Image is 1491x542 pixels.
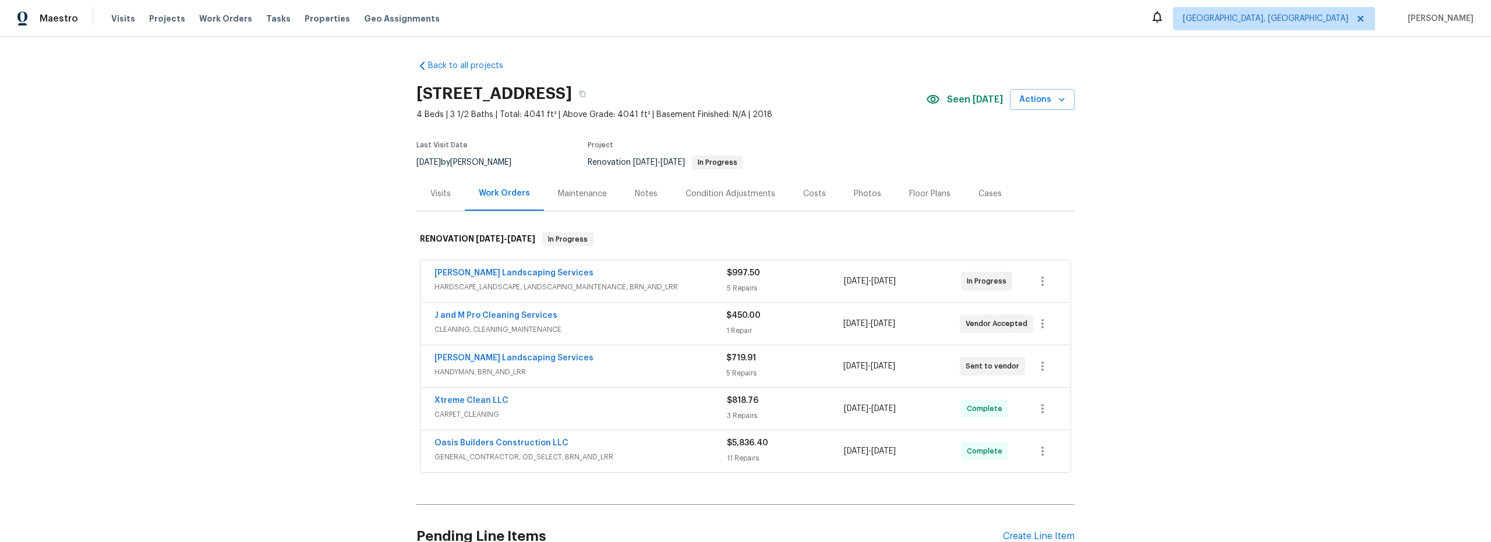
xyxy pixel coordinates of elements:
[434,439,568,447] a: Oasis Builders Construction LLC
[558,188,607,200] div: Maintenance
[727,282,844,294] div: 5 Repairs
[479,187,530,199] div: Work Orders
[266,15,291,23] span: Tasks
[726,311,761,320] span: $450.00
[430,188,451,200] div: Visits
[871,277,896,285] span: [DATE]
[111,13,135,24] span: Visits
[844,403,896,415] span: -
[967,275,1011,287] span: In Progress
[726,354,756,362] span: $719.91
[476,235,504,243] span: [DATE]
[416,141,468,148] span: Last Visit Date
[434,281,727,293] span: HARDSCAPE_LANDSCAPE, LANDSCAPING_MAINTENANCE, BRN_AND_LRR
[416,158,441,167] span: [DATE]
[803,188,826,200] div: Costs
[434,311,557,320] a: J and M Pro Cleaning Services
[588,141,613,148] span: Project
[364,13,440,24] span: Geo Assignments
[434,269,593,277] a: [PERSON_NAME] Landscaping Services
[1019,93,1065,107] span: Actions
[543,233,592,245] span: In Progress
[416,60,528,72] a: Back to all projects
[843,362,868,370] span: [DATE]
[588,158,743,167] span: Renovation
[727,396,758,405] span: $818.76
[416,88,572,100] h2: [STREET_ADDRESS]
[686,188,775,200] div: Condition Adjustments
[844,445,896,457] span: -
[149,13,185,24] span: Projects
[844,447,868,455] span: [DATE]
[844,277,868,285] span: [DATE]
[844,405,868,413] span: [DATE]
[966,360,1024,372] span: Sent to vendor
[854,188,881,200] div: Photos
[434,409,727,420] span: CARPET_CLEANING
[871,362,895,370] span: [DATE]
[967,403,1007,415] span: Complete
[434,366,726,378] span: HANDYMAN, BRN_AND_LRR
[572,83,593,104] button: Copy Address
[871,320,895,328] span: [DATE]
[199,13,252,24] span: Work Orders
[727,269,760,277] span: $997.50
[416,155,525,169] div: by [PERSON_NAME]
[416,109,926,121] span: 4 Beds | 3 1/2 Baths | Total: 4041 ft² | Above Grade: 4041 ft² | Basement Finished: N/A | 2018
[1003,531,1075,542] div: Create Line Item
[476,235,535,243] span: -
[909,188,951,200] div: Floor Plans
[726,325,843,336] div: 1 Repair
[40,13,78,24] span: Maestro
[434,451,727,463] span: GENERAL_CONTRACTOR, OD_SELECT, BRN_AND_LRR
[727,452,844,464] div: 11 Repairs
[1403,13,1474,24] span: [PERSON_NAME]
[966,318,1032,330] span: Vendor Accepted
[693,159,742,166] span: In Progress
[660,158,685,167] span: [DATE]
[844,275,896,287] span: -
[727,410,844,421] div: 3 Repairs
[843,320,868,328] span: [DATE]
[420,232,535,246] h6: RENOVATION
[727,439,768,447] span: $5,836.40
[633,158,685,167] span: -
[843,318,895,330] span: -
[871,405,896,413] span: [DATE]
[871,447,896,455] span: [DATE]
[947,94,1003,105] span: Seen [DATE]
[434,396,508,405] a: Xtreme Clean LLC
[305,13,350,24] span: Properties
[635,188,658,200] div: Notes
[416,221,1075,258] div: RENOVATION [DATE]-[DATE]In Progress
[507,235,535,243] span: [DATE]
[1010,89,1075,111] button: Actions
[1183,13,1348,24] span: [GEOGRAPHIC_DATA], [GEOGRAPHIC_DATA]
[967,445,1007,457] span: Complete
[726,367,843,379] div: 5 Repairs
[434,354,593,362] a: [PERSON_NAME] Landscaping Services
[633,158,658,167] span: [DATE]
[978,188,1002,200] div: Cases
[843,360,895,372] span: -
[434,324,726,335] span: CLEANING, CLEANING_MAINTENANCE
